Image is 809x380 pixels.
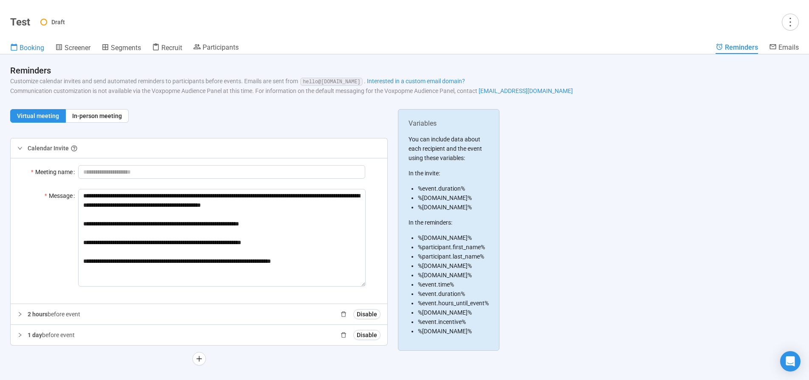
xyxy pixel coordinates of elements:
[203,43,239,51] span: Participants
[418,308,489,317] li: %[DOMAIN_NAME]%
[101,43,141,54] a: Segments
[152,43,182,54] a: Recruit
[409,135,489,163] p: You can include data about each recipient and the event using these variables:
[418,327,489,336] li: %[DOMAIN_NAME]%
[716,43,758,54] a: Reminders
[418,252,489,261] li: %participant.last_name%
[55,43,90,54] a: Screener
[51,19,65,25] span: Draft
[17,312,23,317] span: right
[418,280,489,289] li: %event.time%
[195,355,202,362] span: plus
[418,233,489,242] li: %[DOMAIN_NAME]%
[111,44,141,52] span: Segments
[31,165,78,179] label: Meeting name
[769,43,799,53] a: Emails
[193,43,239,53] a: Participants
[161,44,182,52] span: Recruit
[10,87,573,94] span: Communication customization is not available via the Voxpopme Audience Panel at this time. For in...
[409,218,489,227] p: In the reminders:
[338,309,349,319] span: delete
[357,330,377,340] span: Disable
[78,189,366,287] textarea: Message
[11,325,387,345] div: 1 daybefore event deleteDisable
[17,113,59,119] span: Virtual meeting
[10,43,44,54] a: Booking
[418,289,489,298] li: %event.duration%
[782,14,799,31] button: more
[20,44,44,52] span: Booking
[17,146,23,151] span: right
[65,44,90,52] span: Screener
[479,87,573,94] a: [EMAIL_ADDRESS][DOMAIN_NAME]
[725,43,758,51] span: Reminders
[780,351,801,372] div: Open Intercom Messenger
[338,330,349,340] span: delete
[192,352,206,366] button: plus
[418,261,489,270] li: %[DOMAIN_NAME]%
[28,332,42,338] span: 1 day
[778,43,799,51] span: Emails
[11,304,387,324] div: 2 hoursbefore event deleteDisable
[418,184,489,193] li: %event.duration%
[418,242,489,252] li: %participant.first_name%
[78,165,366,179] input: Meeting name
[10,78,465,84] span: Customize calendar invites and send automated reminders to participants before events. Emails are...
[72,113,122,119] span: In-person meeting
[418,203,489,212] li: %[DOMAIN_NAME]%
[10,16,30,28] h1: Test
[45,189,78,203] label: Message
[300,78,363,86] code: hello @ [DOMAIN_NAME]
[367,78,465,84] a: Interested in a custom email domain?
[28,310,80,319] p: before event
[28,144,381,153] div: Calendar Invite
[353,330,381,340] button: Disable
[28,330,75,340] p: before event
[784,16,796,28] span: more
[10,65,792,76] h4: Reminders
[418,317,489,327] li: %event.incentive%
[418,298,489,308] li: %event.hours_until_event%
[409,118,489,129] div: Variables
[409,169,489,178] p: In the invite:
[353,309,381,319] button: Disable
[357,310,377,319] span: Disable
[418,193,489,203] li: %[DOMAIN_NAME]%
[28,311,48,318] span: 2 hours
[17,332,23,338] span: right
[11,138,387,158] div: Calendar Invite
[418,270,489,280] li: %[DOMAIN_NAME]%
